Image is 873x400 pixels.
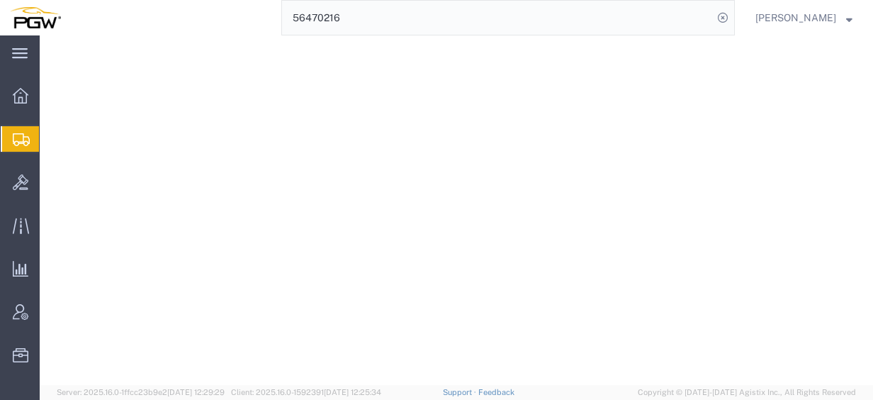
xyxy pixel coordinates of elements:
[57,388,225,396] span: Server: 2025.16.0-1ffcc23b9e2
[40,35,873,385] iframe: FS Legacy Container
[167,388,225,396] span: [DATE] 12:29:29
[231,388,381,396] span: Client: 2025.16.0-1592391
[638,387,856,399] span: Copyright © [DATE]-[DATE] Agistix Inc., All Rights Reserved
[755,9,853,26] button: [PERSON_NAME]
[10,7,61,28] img: logo
[755,10,836,26] span: Jesse Dawson
[443,388,478,396] a: Support
[324,388,381,396] span: [DATE] 12:25:34
[478,388,514,396] a: Feedback
[282,1,713,35] input: Search for shipment number, reference number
